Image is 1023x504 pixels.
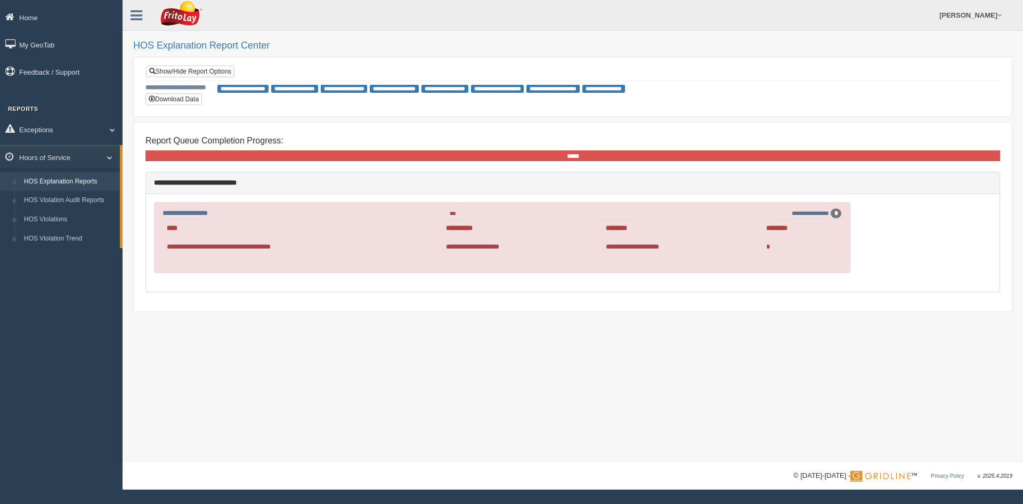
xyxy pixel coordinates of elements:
[19,229,120,249] a: HOS Violation Trend
[145,136,1000,146] h4: Report Queue Completion Progress:
[146,66,234,77] a: Show/Hide Report Options
[133,41,1012,51] h2: HOS Explanation Report Center
[19,210,120,229] a: HOS Violations
[978,473,1012,479] span: v. 2025.4.2019
[19,172,120,191] a: HOS Explanation Reports
[850,471,911,482] img: Gridline
[19,191,120,210] a: HOS Violation Audit Reports
[793,470,1012,482] div: © [DATE]-[DATE] - ™
[145,93,202,105] button: Download Data
[931,473,964,479] a: Privacy Policy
